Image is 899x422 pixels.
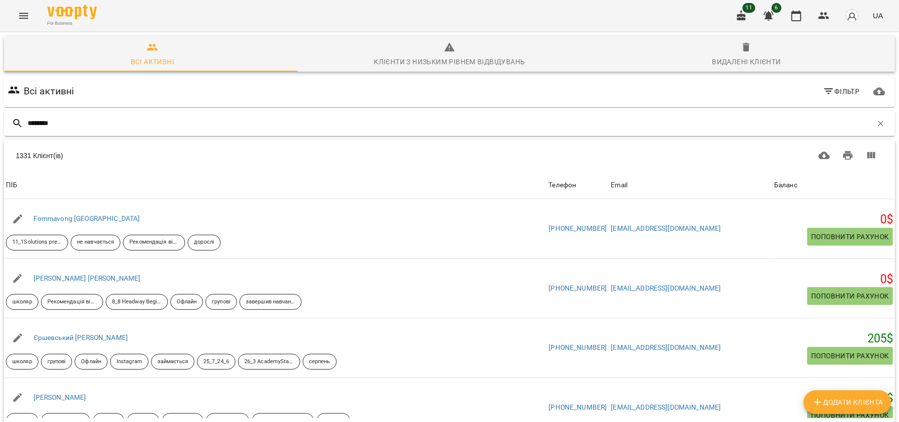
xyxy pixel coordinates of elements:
[47,358,66,366] p: групові
[548,179,576,191] div: Телефон
[774,391,893,406] h5: 205 $
[112,298,161,306] p: 8_8 Headway Beginner there isare
[12,238,62,247] p: 11_1Solutions pre-intermidiate Past S
[548,284,607,292] a: [PHONE_NUMBER]
[811,231,889,243] span: Поповнити рахунок
[188,235,221,251] div: дорослі
[548,179,576,191] div: Sort
[807,228,893,246] button: Поповнити рахунок
[6,179,17,191] div: ПІБ
[860,144,883,168] button: Вигляд колонок
[151,354,195,370] div: займається
[177,298,197,306] p: Офлайн
[77,238,114,247] p: не навчається
[238,354,300,370] div: 26_3 AcademyStars2 Our things PossAdj
[743,3,755,13] span: 11
[129,238,179,247] p: Рекомендація від друзів знайомих тощо
[774,179,893,191] span: Баланс
[170,294,203,310] div: Офлайн
[203,358,229,366] p: 25_7_24_6
[772,3,782,13] span: 6
[611,284,721,292] a: [EMAIL_ADDRESS][DOMAIN_NAME]
[24,84,75,99] h6: Всі активні
[611,179,627,191] div: Sort
[873,10,883,21] span: UA
[6,179,545,191] span: ПІБ
[81,358,101,366] p: Офлайн
[16,151,438,161] div: 1331 Клієнт(ів)
[811,409,889,421] span: Поповнити рахунок
[110,354,149,370] div: Instagram
[71,235,120,251] div: не навчається
[6,179,17,191] div: Sort
[611,343,721,351] a: [EMAIL_ADDRESS][DOMAIN_NAME]
[611,179,770,191] span: Email
[611,224,721,232] a: [EMAIL_ADDRESS][DOMAIN_NAME]
[811,350,889,362] span: Поповнити рахунок
[6,235,68,251] div: 11_1Solutions pre-intermidiate Past S
[869,6,887,25] button: UA
[774,331,893,346] h5: 205 $
[807,287,893,305] button: Поповнити рахунок
[845,9,859,23] img: avatar_s.png
[548,179,607,191] span: Телефон
[212,298,231,306] p: групові
[244,358,294,366] p: 26_3 AcademyStars2 Our things PossAdj
[774,212,893,227] h5: 0 $
[804,390,891,414] button: Додати клієнта
[836,144,860,168] button: Друк
[106,294,168,310] div: 8_8 Headway Beginner there isare
[246,298,295,306] p: завершив навчання
[47,5,97,19] img: Voopty Logo
[157,358,188,366] p: займається
[4,140,895,171] div: Table Toolbar
[12,4,36,28] button: Menu
[117,358,142,366] p: Instagram
[6,354,39,370] div: школяр
[41,294,103,310] div: Рекомендація від друзів знайомих тощо
[131,56,174,68] div: Всі активні
[548,224,607,232] a: [PHONE_NUMBER]
[823,85,860,97] span: Фільтр
[12,298,32,306] p: школяр
[205,294,237,310] div: групові
[611,403,721,411] a: [EMAIL_ADDRESS][DOMAIN_NAME]
[374,56,525,68] div: Клієнти з низьким рівнем відвідувань
[47,20,97,27] span: For Business
[309,358,330,366] p: серпень
[34,274,141,282] a: [PERSON_NAME] [PERSON_NAME]
[774,179,797,191] div: Баланс
[548,343,607,351] a: [PHONE_NUMBER]
[12,358,32,366] p: школяр
[41,354,73,370] div: групові
[197,354,235,370] div: 25_7_24_6
[34,393,86,401] a: [PERSON_NAME]
[6,294,39,310] div: школяр
[774,272,893,287] h5: 0 $
[774,179,797,191] div: Sort
[712,56,781,68] div: Видалені клієнти
[34,334,128,341] a: Єршевський [PERSON_NAME]
[807,347,893,365] button: Поповнити рахунок
[303,354,337,370] div: серпень
[611,179,627,191] div: Email
[239,294,302,310] div: завершив навчання
[123,235,185,251] div: Рекомендація від друзів знайомих тощо
[819,83,864,100] button: Фільтр
[47,298,97,306] p: Рекомендація від друзів знайомих тощо
[811,290,889,302] span: Поповнити рахунок
[812,396,883,408] span: Додати клієнта
[813,144,836,168] button: Завантажити CSV
[75,354,108,370] div: Офлайн
[194,238,214,247] p: дорослі
[548,403,607,411] a: [PHONE_NUMBER]
[34,214,140,222] a: Fommavong [GEOGRAPHIC_DATA]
